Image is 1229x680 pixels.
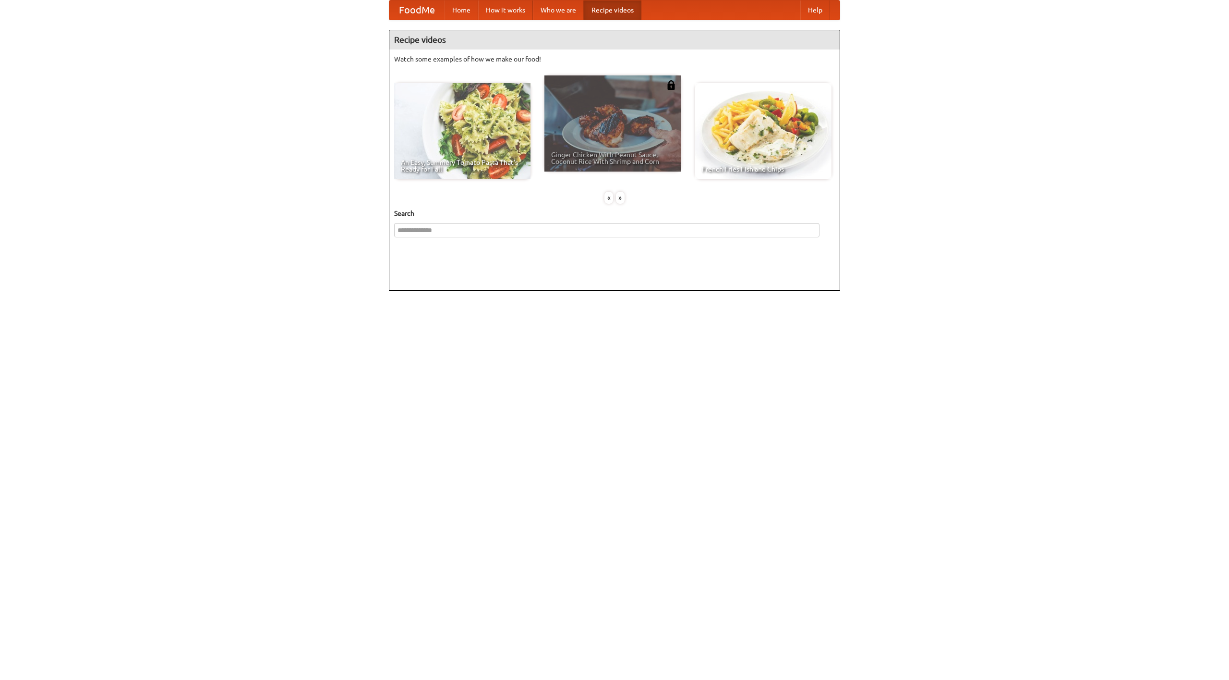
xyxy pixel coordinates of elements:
[389,0,445,20] a: FoodMe
[666,80,676,90] img: 483408.png
[702,166,825,173] span: French Fries Fish and Chips
[394,83,530,179] a: An Easy, Summery Tomato Pasta That's Ready for Fall
[800,0,830,20] a: Help
[695,83,831,179] a: French Fries Fish and Chips
[394,209,835,218] h5: Search
[389,30,840,49] h4: Recipe videos
[584,0,641,20] a: Recipe videos
[394,54,835,64] p: Watch some examples of how we make our food!
[478,0,533,20] a: How it works
[401,159,524,173] span: An Easy, Summery Tomato Pasta That's Ready for Fall
[533,0,584,20] a: Who we are
[604,192,613,204] div: «
[616,192,625,204] div: »
[445,0,478,20] a: Home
